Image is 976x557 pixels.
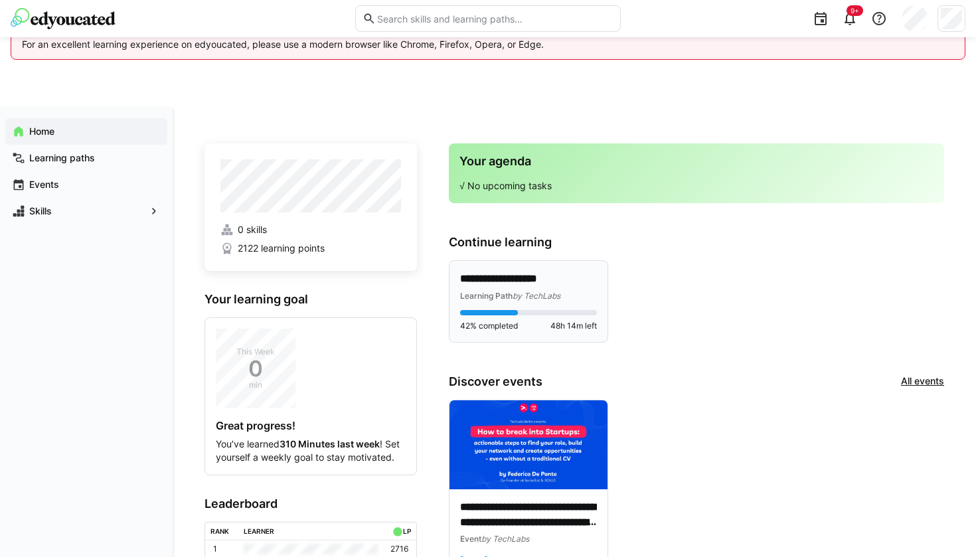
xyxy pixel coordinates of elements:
a: 0 skills [220,223,401,236]
p: 1 [213,544,217,554]
p: √ No upcoming tasks [459,179,934,193]
h4: Great progress! [216,419,406,432]
p: For an excellent learning experience on edyoucated, please use a modern browser like Chrome, Fire... [22,38,954,51]
span: 2122 learning points [238,242,325,255]
span: Event [460,534,481,544]
h3: Leaderboard [204,497,417,511]
p: You’ve learned ! Set yourself a weekly goal to stay motivated. [216,438,406,464]
span: by TechLabs [513,291,560,301]
span: 9+ [851,7,859,15]
span: 0 skills [238,223,267,236]
span: 48h 14m left [550,321,597,331]
input: Search skills and learning paths… [376,13,613,25]
div: Rank [210,527,229,535]
span: Learning Path [460,291,513,301]
img: image [449,400,608,489]
h3: Discover events [449,374,542,389]
div: Learner [244,527,274,535]
span: by TechLabs [481,534,529,544]
div: LP [403,527,411,535]
strong: 310 Minutes last week [280,438,380,449]
h3: Continue learning [449,235,944,250]
h3: Your agenda [459,154,934,169]
p: 2716 [390,544,408,554]
a: All events [901,374,944,389]
h3: Your learning goal [204,292,417,307]
span: 42% completed [460,321,518,331]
